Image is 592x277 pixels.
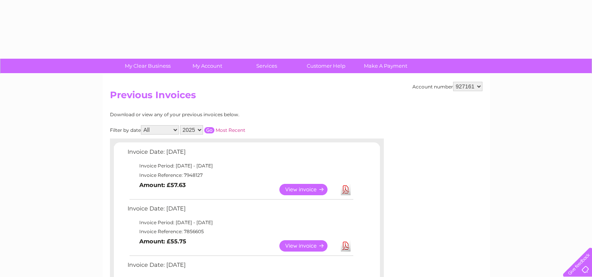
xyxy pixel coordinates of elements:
td: Invoice Date: [DATE] [126,203,354,218]
div: Download or view any of your previous invoices below. [110,112,315,117]
td: Invoice Reference: 7948127 [126,171,354,180]
div: Filter by date [110,125,315,135]
a: Download [341,240,351,252]
h2: Previous Invoices [110,90,482,104]
td: Invoice Reference: 7856605 [126,227,354,236]
td: Invoice Period: [DATE] - [DATE] [126,218,354,227]
a: My Account [175,59,239,73]
a: My Clear Business [115,59,180,73]
td: Invoice Period: [DATE] - [DATE] [126,161,354,171]
a: Download [341,184,351,195]
a: View [279,184,337,195]
b: Amount: £57.63 [139,182,186,189]
b: Amount: £55.75 [139,238,186,245]
td: Invoice Date: [DATE] [126,147,354,161]
div: Account number [412,82,482,91]
td: Invoice Date: [DATE] [126,260,354,274]
a: Most Recent [216,127,245,133]
a: Services [234,59,299,73]
a: Make A Payment [353,59,418,73]
a: View [279,240,337,252]
a: Customer Help [294,59,358,73]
